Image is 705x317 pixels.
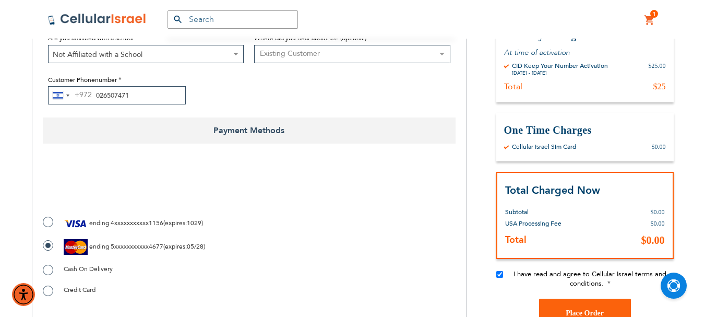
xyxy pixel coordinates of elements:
div: Cellular Israel Sim Card [512,143,576,151]
label: ( : ) [43,239,205,255]
input: Search [168,10,298,29]
div: Total [504,81,522,92]
span: $0.00 [641,234,665,246]
th: Subtotal [505,198,587,218]
img: MasterCard [64,239,88,255]
span: expires [165,242,185,251]
strong: Total [505,233,527,246]
span: Cash On Delivery [64,265,113,273]
span: 4xxxxxxxxxxx1156 [111,219,163,227]
span: ending [89,242,109,251]
span: expires [165,219,185,227]
img: Cellular Israel Logo [47,13,147,26]
div: Accessibility Menu [12,283,35,306]
p: At time of activation [504,48,666,57]
div: [DATE] - [DATE] [512,70,608,76]
span: 1 [652,10,656,18]
button: Selected country [49,87,92,104]
div: $25.00 [649,62,666,76]
img: Visa [64,216,88,231]
span: I have read and agree to Cellular Israel terms and conditions. [513,269,666,288]
span: 1029 [187,219,201,227]
div: $25 [653,81,666,92]
span: 5xxxxxxxxxxx4677 [111,242,163,251]
h3: One Time Charges [504,123,666,137]
span: Not Affiliated with a School [48,45,244,63]
span: Customer Phonenumber [48,76,117,84]
span: Not Affiliated with a School [49,45,244,64]
div: $0.00 [652,143,666,151]
label: ( : ) [43,216,203,231]
span: USA Processing Fee [505,219,561,228]
span: Credit Card [64,286,95,294]
span: 05/28 [187,242,204,251]
iframe: reCAPTCHA [43,167,201,208]
span: Place Order [566,309,604,317]
span: Payment Methods [43,118,456,144]
div: +972 [75,89,92,102]
strong: Total Charged Now [505,183,600,197]
span: $0.00 [651,220,665,227]
span: ending [89,219,109,227]
input: e.g. 50-234-5678 [48,86,186,104]
span: $0.00 [651,208,665,216]
a: 1 [644,14,655,27]
div: CID Keep Your Number Activation [512,62,608,70]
